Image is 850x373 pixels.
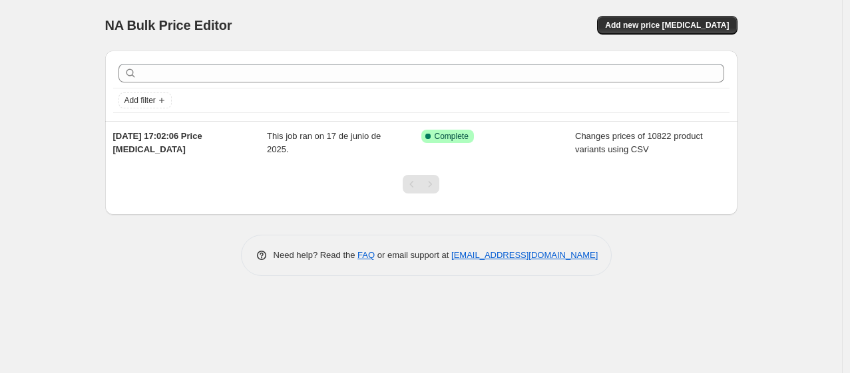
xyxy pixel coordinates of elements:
span: This job ran on 17 de junio de 2025. [267,131,381,154]
span: or email support at [375,250,451,260]
a: [EMAIL_ADDRESS][DOMAIN_NAME] [451,250,598,260]
span: Add new price [MEDICAL_DATA] [605,20,729,31]
button: Add filter [118,92,172,108]
span: Complete [435,131,469,142]
span: [DATE] 17:02:06 Price [MEDICAL_DATA] [113,131,202,154]
span: Need help? Read the [274,250,358,260]
span: Add filter [124,95,156,106]
button: Add new price [MEDICAL_DATA] [597,16,737,35]
span: Changes prices of 10822 product variants using CSV [575,131,703,154]
a: FAQ [357,250,375,260]
span: NA Bulk Price Editor [105,18,232,33]
nav: Pagination [403,175,439,193]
